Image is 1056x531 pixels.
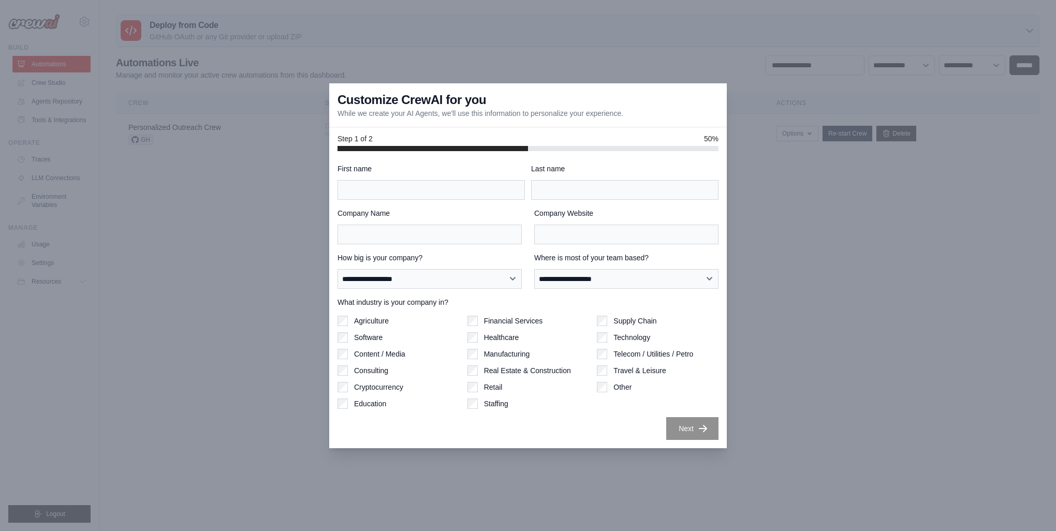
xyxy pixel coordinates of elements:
[338,164,525,174] label: First name
[484,349,530,359] label: Manufacturing
[354,332,383,343] label: Software
[338,134,373,144] span: Step 1 of 2
[338,208,522,218] label: Company Name
[613,349,693,359] label: Telecom / Utilities / Petro
[338,253,522,263] label: How big is your company?
[666,417,718,440] button: Next
[484,382,503,392] label: Retail
[354,349,405,359] label: Content / Media
[338,92,486,108] h3: Customize CrewAI for you
[354,382,403,392] label: Cryptocurrency
[484,316,543,326] label: Financial Services
[338,297,718,307] label: What industry is your company in?
[704,134,718,144] span: 50%
[354,365,388,376] label: Consulting
[531,164,718,174] label: Last name
[534,208,718,218] label: Company Website
[484,332,519,343] label: Healthcare
[613,382,632,392] label: Other
[484,365,571,376] label: Real Estate & Construction
[338,108,623,119] p: While we create your AI Agents, we'll use this information to personalize your experience.
[613,316,656,326] label: Supply Chain
[613,365,666,376] label: Travel & Leisure
[613,332,650,343] label: Technology
[534,253,718,263] label: Where is most of your team based?
[354,399,386,409] label: Education
[354,316,389,326] label: Agriculture
[484,399,508,409] label: Staffing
